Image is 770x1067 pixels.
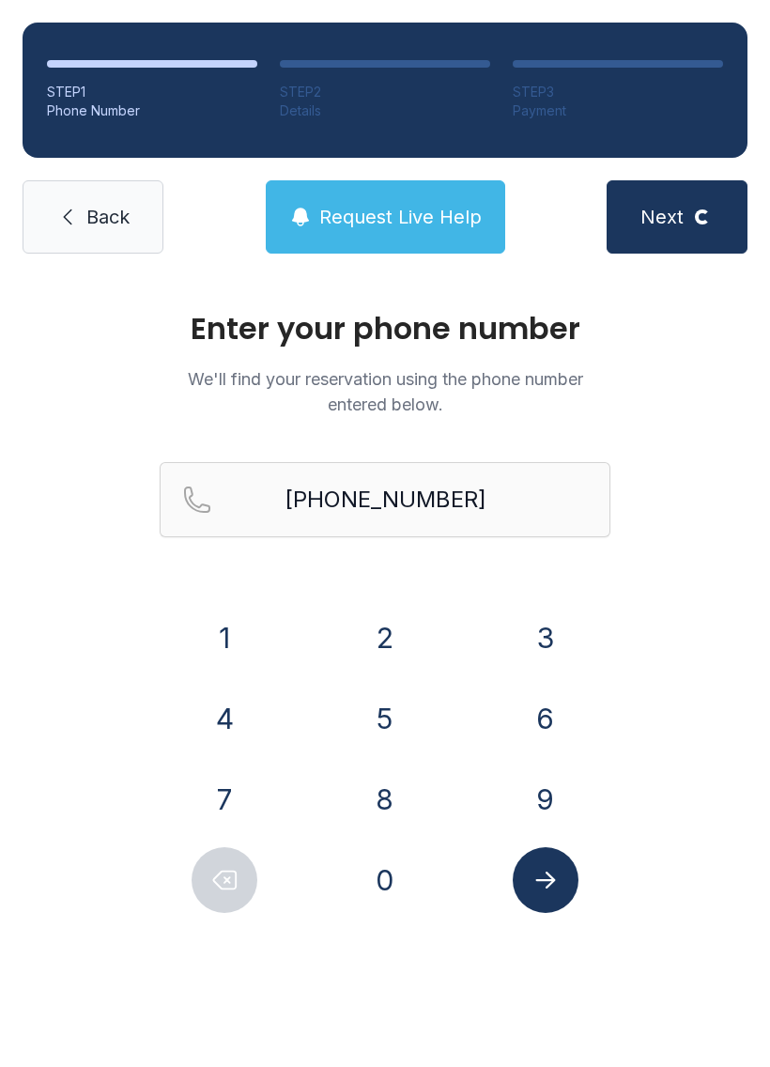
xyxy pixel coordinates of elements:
[47,101,257,120] div: Phone Number
[160,366,610,417] p: We'll find your reservation using the phone number entered below.
[160,314,610,344] h1: Enter your phone number
[513,101,723,120] div: Payment
[280,83,490,101] div: STEP 2
[160,462,610,537] input: Reservation phone number
[192,605,257,671] button: 1
[352,847,418,913] button: 0
[192,847,257,913] button: Delete number
[352,686,418,751] button: 5
[47,83,257,101] div: STEP 1
[192,686,257,751] button: 4
[352,605,418,671] button: 2
[192,766,257,832] button: 7
[513,847,578,913] button: Submit lookup form
[352,766,418,832] button: 8
[513,686,578,751] button: 6
[513,83,723,101] div: STEP 3
[86,204,130,230] span: Back
[513,605,578,671] button: 3
[640,204,684,230] span: Next
[513,766,578,832] button: 9
[280,101,490,120] div: Details
[319,204,482,230] span: Request Live Help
